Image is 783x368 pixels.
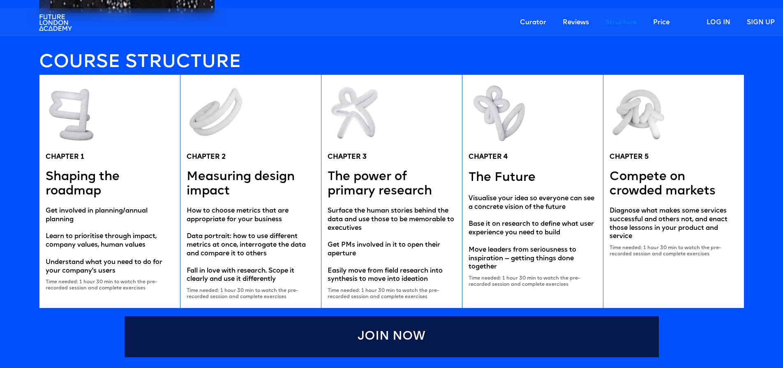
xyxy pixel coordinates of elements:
a: Structure [597,10,645,35]
div: Get involved in planning/annual planning Learn to prioritise through impact, company values, huma... [46,207,174,275]
div: Diagnose what makes some services successful and others not, and enact those lessons in your prod... [610,207,738,241]
h4: Course STRUCTURE [39,54,744,71]
div: Surface the human stories behind the data and use those to be memorable to executives Get PMs inv... [328,207,456,284]
a: Curator [512,10,554,35]
h5: CHAPTER 4 [469,153,508,162]
h5: The power of primary research [328,170,456,199]
div: Time needed: 1 hour 30 min to watch the pre-recorded session and complete exercises [469,275,597,287]
a: Join Now [125,316,659,357]
div: Visualise your idea so everyone can see a concrete vision of the future Base it on research to de... [469,194,597,271]
h5: CHAPTER 1 [46,153,84,162]
div: How to choose metrics that are appropriate for your business Data portrait: how to use different ... [187,207,315,284]
a: LOG IN [698,10,739,35]
a: SIGN UP [739,10,783,35]
a: Reviews [554,10,597,35]
div: Time needed: 1 hour 30 min to watch the pre-recorded session and complete exercises [46,279,174,291]
h5: The Future [469,170,536,186]
a: Price [645,10,678,35]
div: Time needed: 1 hour 30 min to watch the pre-recorded session and complete exercises [328,288,456,300]
div: Time needed: 1 hour 30 min to watch the pre-recorded session and complete exercises [187,288,315,300]
h5: Shaping the roadmap [46,170,174,199]
h5: CHAPTER 3 [328,153,367,162]
h5: Measuring design impact [187,170,315,199]
h5: CHAPTER 2 [187,153,226,162]
h5: CHAPTER 5 [610,153,649,162]
div: Time needed: 1 hour 30 min to watch the pre-recorded session and complete exercises [610,245,738,257]
h5: Compete on crowded markets [610,170,738,199]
